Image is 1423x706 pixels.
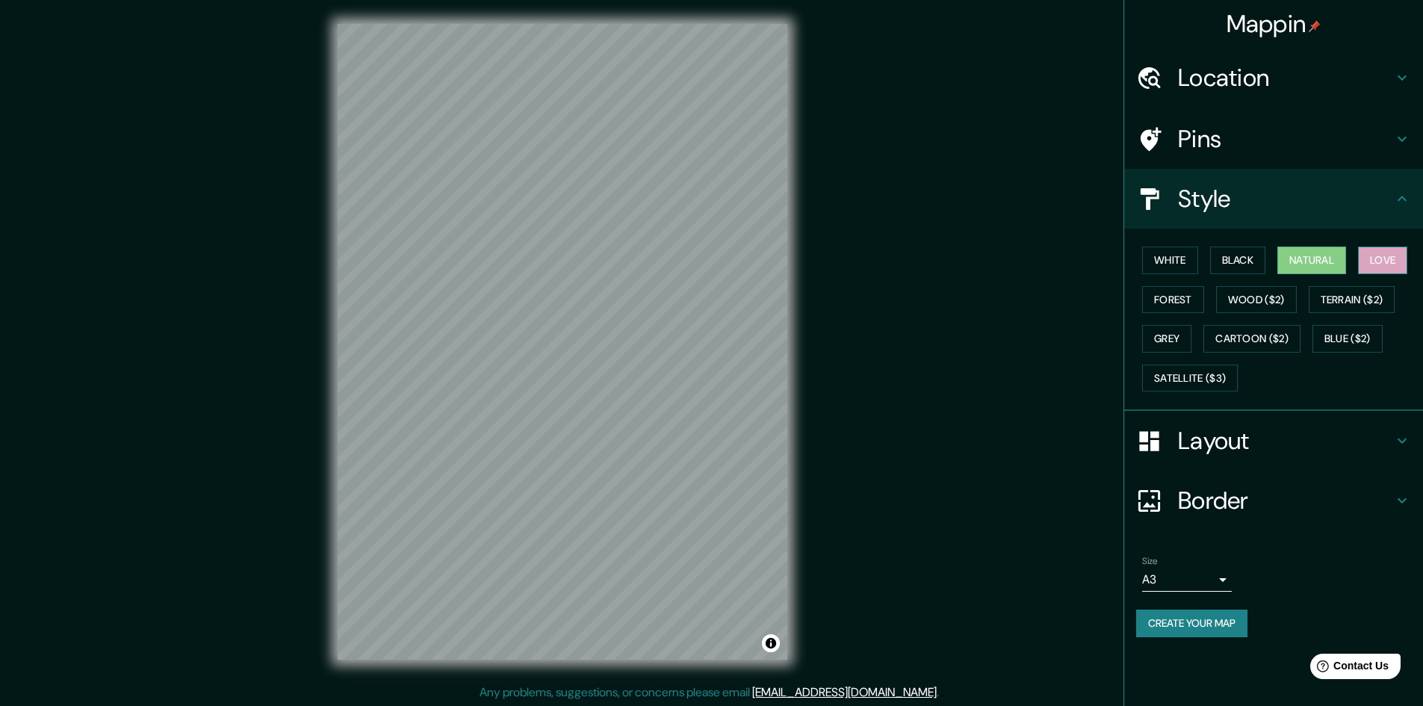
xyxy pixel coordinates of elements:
[941,684,944,702] div: .
[1312,325,1383,353] button: Blue ($2)
[1124,48,1423,108] div: Location
[1178,486,1393,515] h4: Border
[1203,325,1300,353] button: Cartoon ($2)
[1142,568,1232,592] div: A3
[1358,247,1407,274] button: Love
[1309,20,1321,32] img: pin-icon.png
[1178,184,1393,214] h4: Style
[762,634,780,652] button: Toggle attribution
[1142,365,1238,392] button: Satellite ($3)
[1216,286,1297,314] button: Wood ($2)
[1124,169,1423,229] div: Style
[1142,286,1204,314] button: Forest
[338,24,787,660] canvas: Map
[1142,555,1158,568] label: Size
[1136,610,1247,637] button: Create your map
[1124,109,1423,169] div: Pins
[752,684,937,700] a: [EMAIL_ADDRESS][DOMAIN_NAME]
[1124,471,1423,530] div: Border
[939,684,941,702] div: .
[1227,9,1321,39] h4: Mappin
[1178,426,1393,456] h4: Layout
[1277,247,1346,274] button: Natural
[1210,247,1266,274] button: Black
[1309,286,1395,314] button: Terrain ($2)
[1178,63,1393,93] h4: Location
[1290,648,1407,690] iframe: Help widget launcher
[1142,247,1198,274] button: White
[480,684,939,702] p: Any problems, suggestions, or concerns please email .
[1124,411,1423,471] div: Layout
[1142,325,1191,353] button: Grey
[1178,124,1393,154] h4: Pins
